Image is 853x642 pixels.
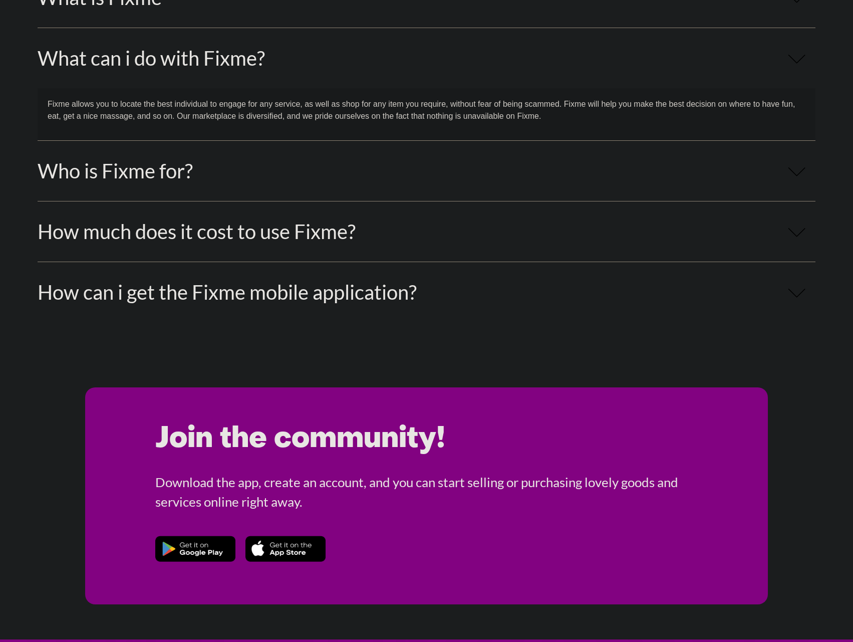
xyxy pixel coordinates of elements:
[38,280,417,304] a: How can i get the Fixme mobile application?
[38,159,193,183] a: Who is Fixme for?
[38,220,356,244] a: How much does it cost to use Fixme?
[155,473,697,512] p: Download the app, create an account, and you can start selling or purchasing lovely goods and ser...
[155,534,235,564] img: play-btn.png
[38,46,265,70] a: What can i do with Fixme?
[155,422,697,458] h1: Join the community!
[788,227,805,238] img: down-arrow.png
[245,534,326,564] img: apple-btn.png
[48,98,805,122] p: Fixme allows you to locate the best individual to engage for any service, as well as shop for any...
[788,166,805,177] img: down-arrow.png
[788,53,805,65] img: down-arrow.png
[788,287,805,299] img: down-arrow.png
